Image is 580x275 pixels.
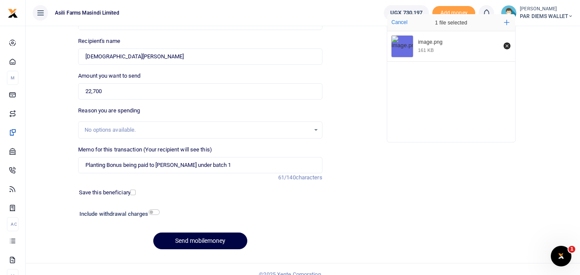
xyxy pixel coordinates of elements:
[568,246,575,253] span: 1
[78,145,212,154] label: Memo for this transaction (Your recipient will see this)
[501,5,573,21] a: profile-user [PERSON_NAME] PAR DIEMS WALLET
[78,37,120,45] label: Recipient's name
[380,5,432,21] li: Wallet ballance
[78,157,322,173] input: Enter extra information
[432,6,475,20] li: Toup your wallet
[78,106,140,115] label: Reason you are spending
[551,246,571,266] iframe: Intercom live chat
[387,14,516,142] div: File Uploader
[520,6,573,13] small: [PERSON_NAME]
[502,41,512,51] button: Remove file
[8,9,18,16] a: logo-small logo-large logo-large
[7,71,18,85] li: M
[418,47,434,53] div: 161 KB
[79,211,156,218] h6: Include withdrawal charges
[153,233,247,249] button: Send mobilemoney
[78,83,322,100] input: UGX
[432,9,475,15] a: Add money
[78,48,322,65] input: Loading name...
[296,174,322,181] span: characters
[384,5,429,21] a: UGX 730,197
[392,36,413,57] img: image.png
[418,39,499,46] div: image.png
[501,16,513,29] button: Add more files
[79,188,131,197] label: Save this beneficiary
[432,6,475,20] span: Add money
[52,9,123,17] span: Asili Farms Masindi Limited
[78,72,140,80] label: Amount you want to send
[278,174,296,181] span: 61/140
[7,217,18,231] li: Ac
[415,14,488,31] div: 1 file selected
[389,17,410,28] button: Cancel
[501,5,516,21] img: profile-user
[390,9,422,17] span: UGX 730,197
[520,12,573,20] span: PAR DIEMS WALLET
[8,8,18,18] img: logo-small
[85,126,310,134] div: No options available.
[353,266,362,275] button: Close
